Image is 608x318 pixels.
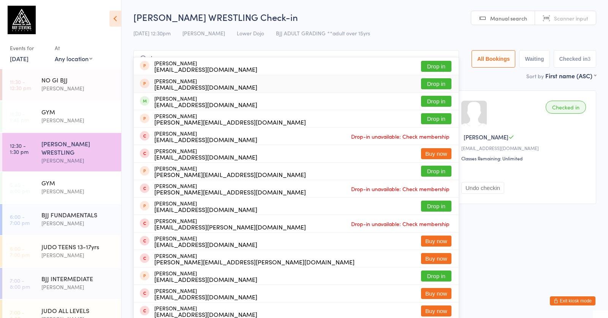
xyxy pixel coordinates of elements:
span: Lower Dojo [237,29,264,37]
div: [PERSON_NAME][EMAIL_ADDRESS][DOMAIN_NAME] [154,189,306,195]
div: BJJ INTERMEDIATE [41,274,115,283]
div: [PERSON_NAME] [41,116,115,125]
input: Search [133,50,459,68]
div: [EMAIL_ADDRESS][DOMAIN_NAME] [154,311,257,317]
div: [PERSON_NAME] [154,130,257,142]
a: 6:00 -7:00 pmJUDO TEENS 13-17yrs[PERSON_NAME] [2,236,121,267]
span: Manual search [490,14,527,22]
div: [EMAIL_ADDRESS][DOMAIN_NAME] [461,145,588,151]
button: Buy now [421,288,451,299]
button: Checked in3 [554,50,597,68]
div: [PERSON_NAME] [41,283,115,291]
div: [EMAIL_ADDRESS][DOMAIN_NAME] [154,241,257,247]
div: 3 [587,56,591,62]
span: [PERSON_NAME] [464,133,508,141]
div: [PERSON_NAME] [41,187,115,196]
div: [EMAIL_ADDRESS][DOMAIN_NAME] [154,136,257,142]
div: [EMAIL_ADDRESS][DOMAIN_NAME] [154,66,257,72]
div: [PERSON_NAME][EMAIL_ADDRESS][PERSON_NAME][DOMAIN_NAME] [154,259,355,265]
div: [EMAIL_ADDRESS][DOMAIN_NAME] [154,294,257,300]
div: [PERSON_NAME] [154,78,257,90]
div: [PERSON_NAME] [154,253,355,265]
button: Drop in [421,166,451,177]
div: [PERSON_NAME] [154,60,257,72]
a: 5:45 -8:00 pmGYM[PERSON_NAME] [2,172,121,203]
time: 11:30 - 12:30 pm [10,79,31,91]
div: [PERSON_NAME] [154,183,306,195]
div: [PERSON_NAME] WRESTLING [41,139,115,156]
div: [PERSON_NAME] [41,84,115,93]
button: Drop in [421,113,451,124]
span: Drop-in unavailable: Check membership [349,131,451,142]
div: First name (ASC) [545,71,596,80]
span: [DATE] 12:30pm [133,29,171,37]
time: 11:30 - 1:45 pm [10,111,29,123]
span: [PERSON_NAME] [182,29,225,37]
span: BJJ ADULT GRADING **adult over 15yrs [276,29,370,37]
button: Undo checkin [461,182,504,194]
button: Drop in [421,78,451,89]
img: Ray Stevens Academy (Martial Sports Management Ltd T/A Ray Stevens Academy) [8,6,36,34]
div: [EMAIL_ADDRESS][DOMAIN_NAME] [154,101,257,108]
label: Sort by [526,72,544,80]
div: [PERSON_NAME] [154,305,257,317]
button: Buy now [421,148,451,159]
span: Drop-in unavailable: Check membership [349,218,451,229]
div: [PERSON_NAME] [154,148,257,160]
button: Buy now [421,236,451,247]
button: Exit kiosk mode [550,296,595,305]
div: [PERSON_NAME] [154,288,257,300]
button: Waiting [519,50,549,68]
button: Buy now [421,305,451,316]
div: [PERSON_NAME][EMAIL_ADDRESS][DOMAIN_NAME] [154,119,306,125]
div: [EMAIL_ADDRESS][DOMAIN_NAME] [154,276,257,282]
button: Drop in [421,61,451,72]
div: [EMAIL_ADDRESS][PERSON_NAME][DOMAIN_NAME] [154,224,306,230]
div: [EMAIL_ADDRESS][DOMAIN_NAME] [154,84,257,90]
button: Drop in [421,201,451,212]
div: NO GI BJJ [41,76,115,84]
div: Any location [55,54,92,63]
a: 6:00 -7:00 pmBJJ FUNDAMENTALS[PERSON_NAME] [2,204,121,235]
div: [PERSON_NAME] [154,165,306,177]
div: [PERSON_NAME] [154,95,257,108]
div: [PERSON_NAME][EMAIL_ADDRESS][DOMAIN_NAME] [154,171,306,177]
div: [PERSON_NAME] [154,235,257,247]
h2: [PERSON_NAME] WRESTLING Check-in [133,11,596,23]
div: At [55,42,92,54]
time: 5:45 - 8:00 pm [10,182,30,194]
div: [EMAIL_ADDRESS][DOMAIN_NAME] [154,154,257,160]
div: [PERSON_NAME] [154,218,306,230]
div: Checked in [546,101,586,114]
a: 11:30 -1:45 pmGYM[PERSON_NAME] [2,101,121,132]
div: GYM [41,179,115,187]
div: GYM [41,108,115,116]
a: 12:30 -1:30 pm[PERSON_NAME] WRESTLING[PERSON_NAME] [2,133,121,171]
time: 7:00 - 8:00 pm [10,277,30,290]
div: Classes Remaining: Unlimited [461,155,588,161]
span: Scanner input [554,14,588,22]
a: [DATE] [10,54,28,63]
a: 11:30 -12:30 pmNO GI BJJ[PERSON_NAME] [2,69,121,100]
div: BJJ FUNDAMENTALS [41,210,115,219]
button: Drop in [421,96,451,107]
time: 12:30 - 1:30 pm [10,142,28,155]
div: JUDO ALL LEVELS [41,306,115,315]
span: Drop-in unavailable: Check membership [349,183,451,195]
a: 7:00 -8:00 pmBJJ INTERMEDIATE[PERSON_NAME] [2,268,121,299]
time: 6:00 - 7:00 pm [10,245,30,258]
div: [PERSON_NAME] [41,156,115,165]
button: All Bookings [472,50,516,68]
div: JUDO TEENS 13-17yrs [41,242,115,251]
div: [EMAIL_ADDRESS][DOMAIN_NAME] [154,206,257,212]
button: Drop in [421,271,451,282]
div: [PERSON_NAME] [154,113,306,125]
div: Events for [10,42,47,54]
div: [PERSON_NAME] [154,200,257,212]
time: 6:00 - 7:00 pm [10,214,30,226]
div: [PERSON_NAME] [41,251,115,259]
button: Buy now [421,253,451,264]
div: [PERSON_NAME] [41,219,115,228]
div: [PERSON_NAME] [154,270,257,282]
